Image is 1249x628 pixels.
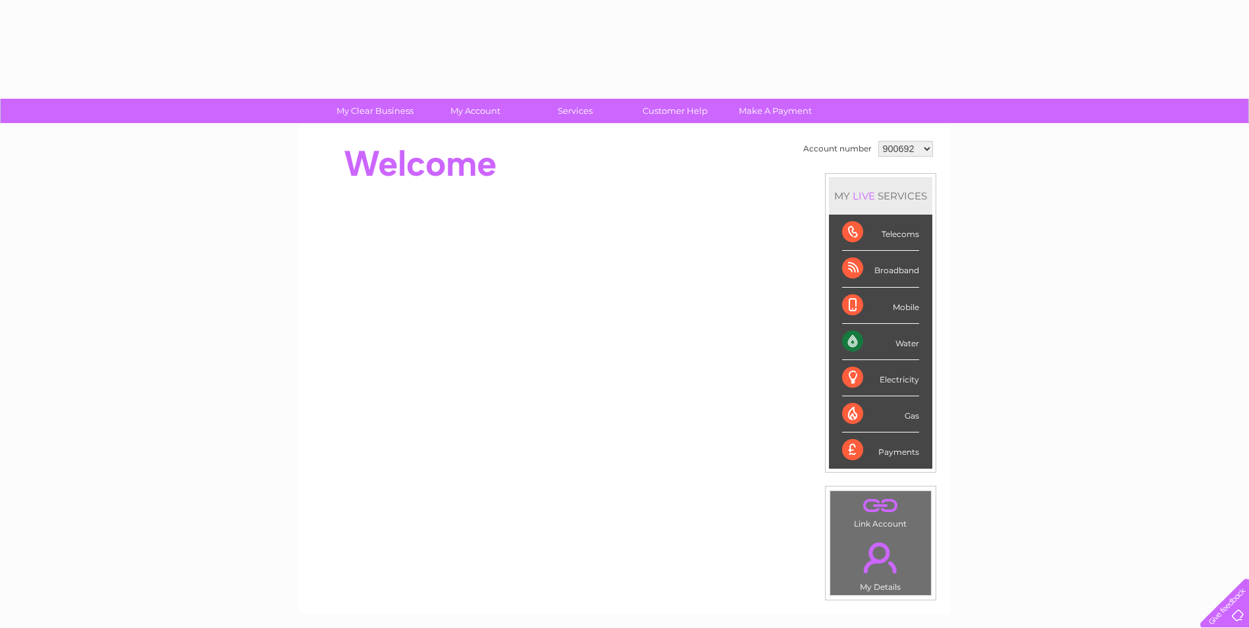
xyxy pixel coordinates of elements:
div: Mobile [842,288,919,324]
a: My Account [421,99,529,123]
a: . [834,494,928,517]
div: Gas [842,396,919,432]
a: My Clear Business [321,99,429,123]
div: Telecoms [842,215,919,251]
div: Electricity [842,360,919,396]
a: Customer Help [621,99,730,123]
a: Make A Payment [721,99,830,123]
td: Account number [800,138,875,160]
div: Broadband [842,251,919,287]
div: LIVE [850,190,878,202]
a: . [834,535,928,581]
div: Payments [842,432,919,468]
a: Services [521,99,629,123]
td: Link Account [830,490,932,532]
td: My Details [830,531,932,596]
div: MY SERVICES [829,177,932,215]
div: Water [842,324,919,360]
